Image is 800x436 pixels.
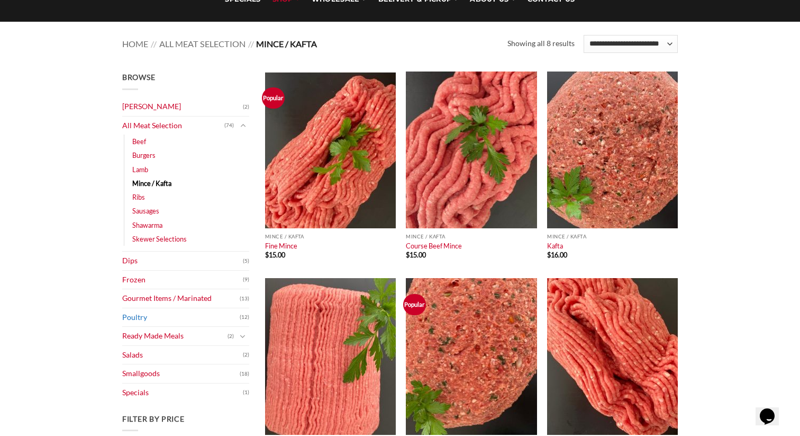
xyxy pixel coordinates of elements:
[265,251,269,259] span: $
[406,242,462,250] a: Course Beef Mince
[132,232,187,246] a: Skewer Selections
[547,251,567,259] bdi: 16.00
[243,272,249,288] span: (9)
[406,234,537,239] p: Mince / Kafta
[132,148,156,162] a: Burgers
[132,163,148,176] a: Lamb
[132,218,162,232] a: Shawarma
[243,385,249,401] span: (1)
[265,278,396,435] img: Kibbeh Mince
[248,39,254,49] span: //
[122,289,240,308] a: Gourmet Items / Marinated
[237,120,249,131] button: Toggle
[406,72,537,228] img: Course Beef Mince
[237,331,249,342] button: Toggle
[547,278,678,435] img: Lean Beef Mince
[122,384,243,402] a: Specials
[122,117,224,135] a: All Meat Selection
[159,39,246,49] a: All Meat Selection
[122,327,228,345] a: Ready Made Meals
[132,176,171,190] a: Mince / Kafta
[243,253,249,269] span: (5)
[406,278,537,435] img: Kafta Traditional Handmade
[265,72,396,228] img: Beef Mince
[240,366,249,382] span: (18)
[122,97,243,116] a: [PERSON_NAME]
[122,271,243,289] a: Frozen
[243,99,249,115] span: (2)
[547,72,678,228] img: Kafta
[547,234,678,239] p: Mince / Kafta
[265,234,396,239] p: Mince / Kafta
[243,347,249,363] span: (2)
[256,39,317,49] span: Mince / Kafta
[122,39,148,49] a: Home
[122,252,243,270] a: Dips
[122,414,185,423] span: Filter by price
[507,38,575,50] p: Showing all 8 results
[122,73,155,82] span: Browse
[132,204,159,218] a: Sausages
[547,251,551,259] span: $
[584,35,678,53] select: Shop order
[547,242,563,250] a: Kafta
[122,364,240,383] a: Smallgoods
[224,118,234,134] span: (74)
[265,242,297,250] a: Fine Mince
[240,309,249,325] span: (12)
[132,135,146,148] a: Beef
[122,308,240,327] a: Poultry
[240,291,249,307] span: (13)
[406,251,426,259] bdi: 15.00
[265,251,285,259] bdi: 15.00
[122,346,243,364] a: Salads
[756,394,789,425] iframe: chat widget
[151,39,157,49] span: //
[406,251,410,259] span: $
[132,190,145,204] a: Ribs
[228,328,234,344] span: (2)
